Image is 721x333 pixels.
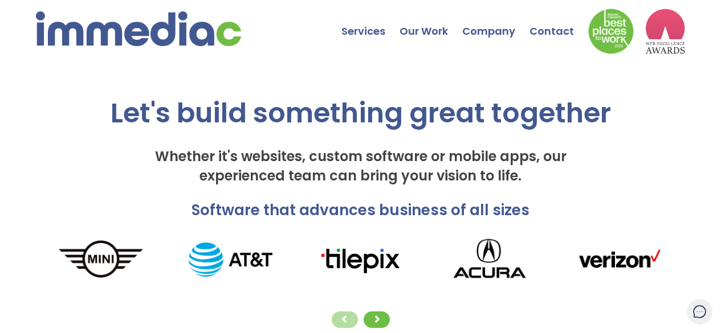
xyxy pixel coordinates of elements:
a: Our Work [400,3,462,43]
img: Down [588,9,634,54]
img: verizonLogo.png [555,245,684,275]
img: logo2_wea_nobg.webp [645,9,685,54]
a: Company [462,3,529,43]
span: Let's build something great together [111,94,611,132]
span: Whether it's websites, custom software or mobile apps, our experienced team can bring your vision... [155,147,567,185]
span: Software that advances business of all sizes [192,200,529,220]
img: immediac [36,11,241,46]
a: Services [341,3,400,43]
img: tilepixLogo.png [295,245,425,275]
a: Contact [529,3,588,43]
img: Acura_logo.png [425,232,554,287]
img: MINI_logo.png [36,239,165,281]
img: AT%26T_logo.png [166,242,295,277]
